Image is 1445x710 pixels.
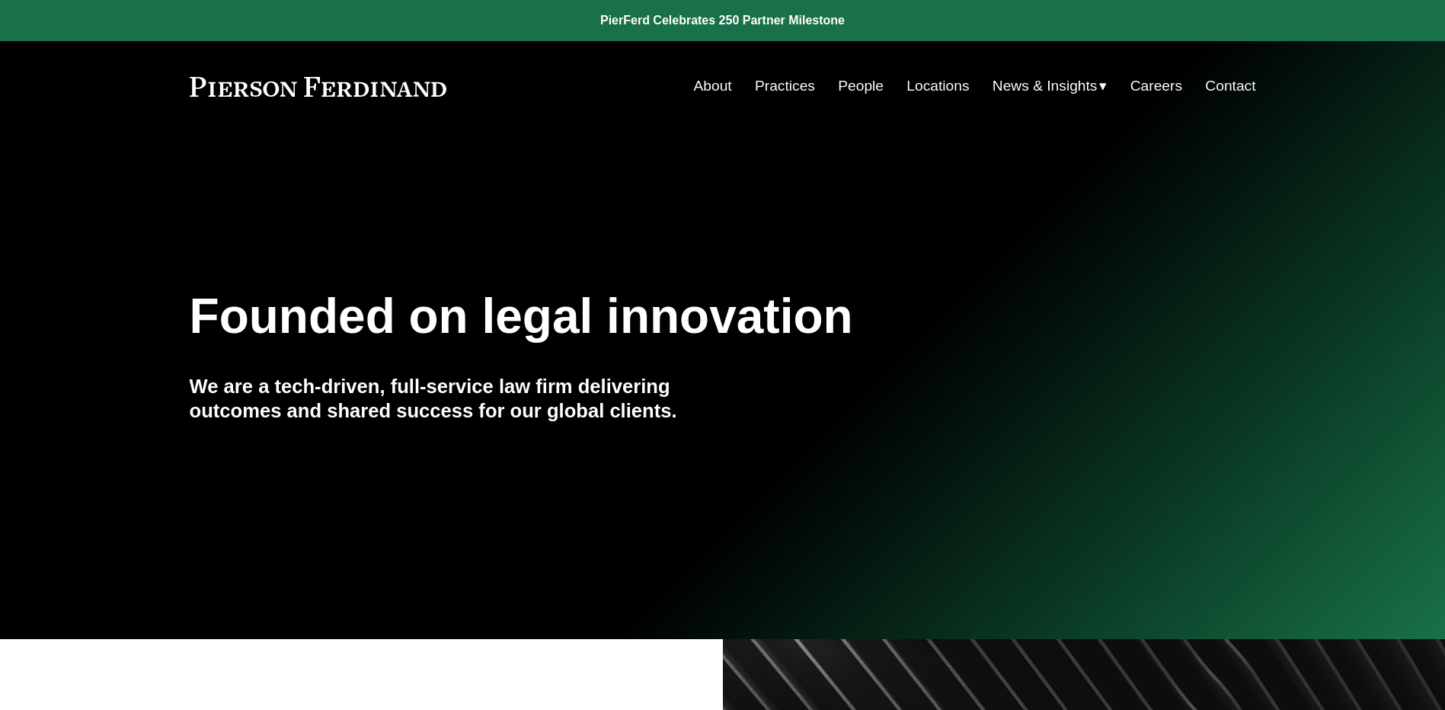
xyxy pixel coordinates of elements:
a: Contact [1205,72,1255,101]
a: About [694,72,732,101]
h4: We are a tech-driven, full-service law firm delivering outcomes and shared success for our global... [190,374,723,424]
a: Practices [755,72,815,101]
h1: Founded on legal innovation [190,289,1079,344]
a: Careers [1130,72,1182,101]
a: People [838,72,884,101]
span: News & Insights [993,73,1098,100]
a: folder dropdown [993,72,1108,101]
a: Locations [906,72,969,101]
